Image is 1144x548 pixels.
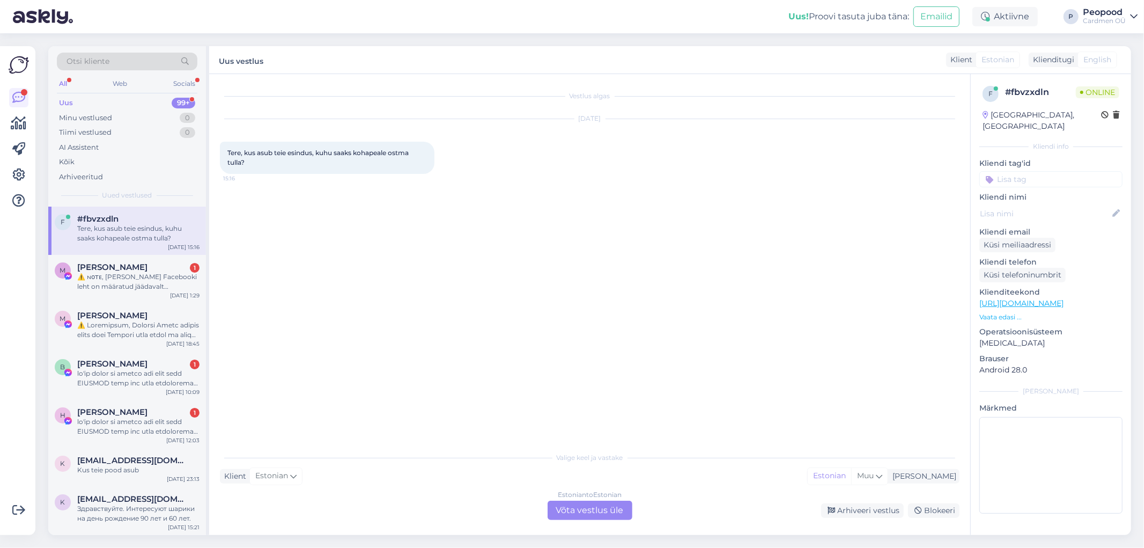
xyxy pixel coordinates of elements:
[61,218,65,226] span: f
[111,77,130,91] div: Web
[808,468,851,484] div: Estonian
[980,208,1110,220] input: Lisa nimi
[77,369,200,388] div: lo'ip dolor si ametco adi elit sedd EIUSMOD temp inc utla etdoloremag aliquaen. adminim veniamqu ...
[61,363,65,371] span: B
[77,494,189,504] span: kostja.polunin@gmail.com
[979,142,1123,151] div: Kliendi info
[788,11,809,21] b: Uus!
[190,360,200,369] div: 1
[979,298,1064,308] a: [URL][DOMAIN_NAME]
[77,272,200,291] div: ⚠️ ɴᴏᴛᴇ, [PERSON_NAME] Facebooki leht on määratud jäädavalt kustutama. Konto loomine, mis esineb ...
[166,340,200,348] div: [DATE] 18:45
[1083,54,1111,65] span: English
[9,55,29,75] img: Askly Logo
[180,127,195,138] div: 0
[60,266,66,274] span: M
[61,459,65,467] span: k
[227,149,410,166] span: Tere, kus asub teie esindus, kuhu saaks kohapeale ostma tulla?
[172,98,195,108] div: 99+
[170,291,200,299] div: [DATE] 1:29
[558,490,622,500] div: Estonian to Estonian
[102,191,152,200] span: Uued vestlused
[77,456,189,465] span: katach765@hotmail.com
[1064,9,1079,24] div: P
[168,523,200,531] div: [DATE] 15:21
[979,192,1123,203] p: Kliendi nimi
[77,224,200,243] div: Tere, kus asub teie esindus, kuhu saaks kohapeale ostma tulla?
[979,403,1123,414] p: Märkmed
[60,411,65,419] span: H
[821,503,904,518] div: Arhiveeri vestlus
[981,54,1014,65] span: Estonian
[979,312,1123,322] p: Vaata edasi ...
[57,77,69,91] div: All
[913,6,960,27] button: Emailid
[190,263,200,273] div: 1
[60,315,66,323] span: M
[946,54,972,65] div: Klient
[888,471,956,482] div: [PERSON_NAME]
[77,359,147,369] span: Barbara Fit
[220,471,246,482] div: Klient
[77,504,200,523] div: Здравствуйте. Интересуют шарики на день рождение 90 лет и 60 лет.
[77,262,147,272] span: Michael Chie
[77,417,200,436] div: lo'ip dolor si ametco adi elit sedd EIUSMOD temp inc utla etdoloremag aliquaen. adminim veniamqu ...
[77,320,200,340] div: ⚠️ Loremipsum, Dolorsi Ametc adipis elits doei Tempori utla etdol ma aliqu enimadmin veniamqu nos...
[59,127,112,138] div: Tiimi vestlused
[979,287,1123,298] p: Klienditeekond
[979,158,1123,169] p: Kliendi tag'id
[979,338,1123,349] p: [MEDICAL_DATA]
[857,471,874,480] span: Muu
[1083,17,1126,25] div: Cardmen OÜ
[979,268,1066,282] div: Küsi telefoninumbrit
[972,7,1038,26] div: Aktiivne
[220,453,960,463] div: Valige keel ja vastake
[548,501,632,520] div: Võta vestlus üle
[979,364,1123,376] p: Android 28.0
[166,436,200,444] div: [DATE] 12:03
[77,407,147,417] span: Harry Constantinidou
[190,408,200,418] div: 1
[220,91,960,101] div: Vestlus algas
[255,470,288,482] span: Estonian
[979,257,1123,268] p: Kliendi telefon
[59,98,73,108] div: Uus
[908,503,960,518] div: Blokeeri
[1029,54,1074,65] div: Klienditugi
[59,142,99,153] div: AI Assistent
[979,353,1123,364] p: Brauser
[1083,8,1138,25] a: PeopoodCardmen OÜ
[168,243,200,251] div: [DATE] 15:16
[1076,86,1119,98] span: Online
[983,109,1101,132] div: [GEOGRAPHIC_DATA], [GEOGRAPHIC_DATA]
[77,465,200,475] div: Kus teie pood asub
[171,77,197,91] div: Socials
[59,172,103,182] div: Arhiveeritud
[180,113,195,123] div: 0
[59,113,112,123] div: Minu vestlused
[166,388,200,396] div: [DATE] 10:09
[1083,8,1126,17] div: Peopood
[61,498,65,506] span: k
[220,114,960,123] div: [DATE]
[219,53,263,67] label: Uus vestlus
[979,238,1056,252] div: Küsi meiliaadressi
[979,326,1123,338] p: Operatsioonisüsteem
[167,475,200,483] div: [DATE] 23:13
[77,311,147,320] span: Martino Santos
[77,214,119,224] span: #fbvzxdln
[988,90,993,98] span: f
[979,171,1123,187] input: Lisa tag
[1005,86,1076,99] div: # fbvzxdln
[979,226,1123,238] p: Kliendi email
[788,10,909,23] div: Proovi tasuta juba täna:
[223,174,263,182] span: 15:16
[59,157,75,167] div: Kõik
[979,386,1123,396] div: [PERSON_NAME]
[67,56,109,67] span: Otsi kliente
